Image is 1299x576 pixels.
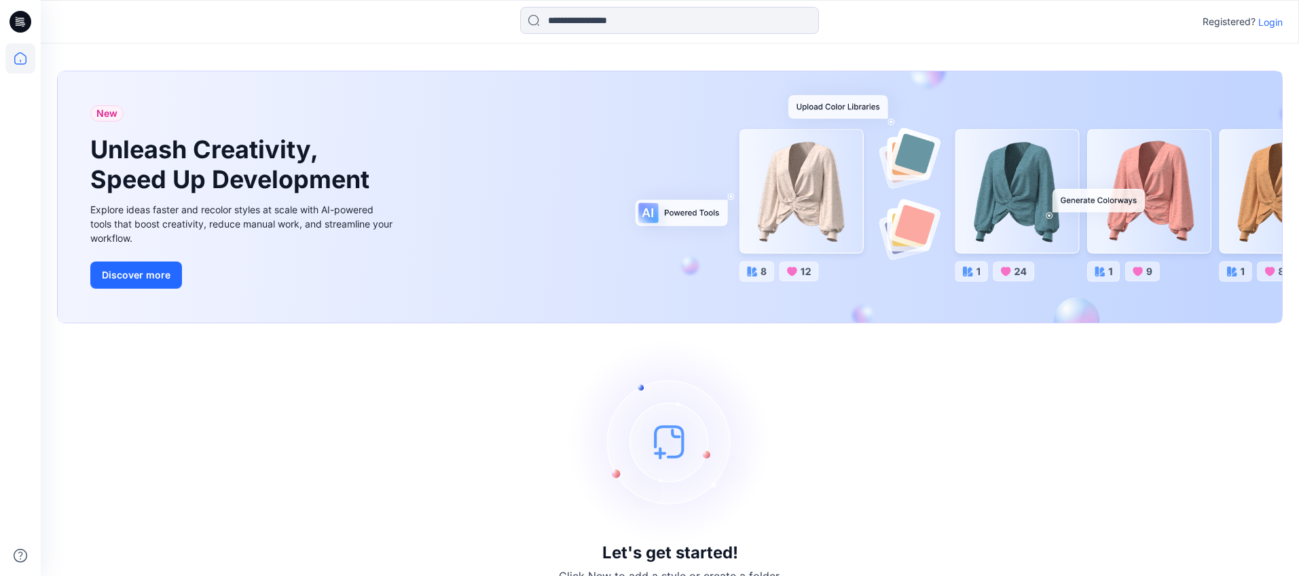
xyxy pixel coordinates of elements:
p: Login [1258,15,1283,29]
img: empty-state-image.svg [568,340,772,543]
h1: Unleash Creativity, Speed Up Development [90,135,376,194]
span: New [96,105,117,122]
h3: Let's get started! [602,543,738,562]
button: Discover more [90,262,182,289]
a: Discover more [90,262,396,289]
p: Registered? [1203,14,1256,30]
div: Explore ideas faster and recolor styles at scale with AI-powered tools that boost creativity, red... [90,202,396,245]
